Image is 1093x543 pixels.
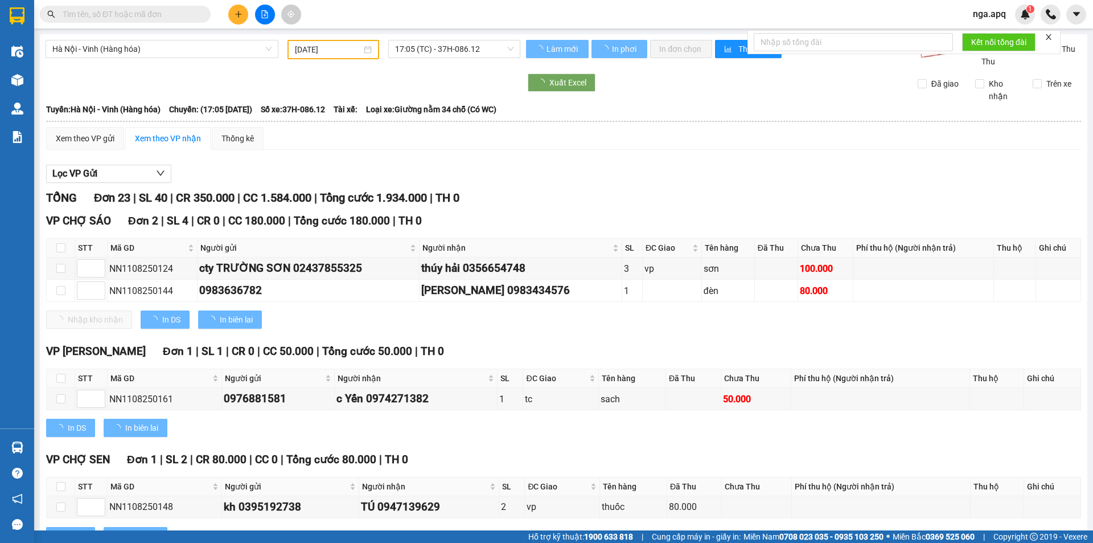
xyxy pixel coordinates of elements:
[421,282,620,299] div: [PERSON_NAME] 0983434576
[650,40,712,58] button: In đơn chọn
[110,372,210,385] span: Mã GD
[526,372,586,385] span: ĐC Giao
[281,453,283,466] span: |
[984,77,1024,103] span: Kho nhận
[170,191,173,205] span: |
[1024,477,1080,496] th: Ghi chú
[537,79,549,87] span: loading
[983,530,985,543] span: |
[853,239,994,258] th: Phí thu hộ (Người nhận trả)
[1026,5,1034,13] sup: 1
[667,477,722,496] th: Đã Thu
[528,480,588,493] span: ĐC Giao
[199,260,417,277] div: cty TRƯỜNG SƠN 02437855325
[68,422,86,434] span: In DS
[385,453,408,466] span: TH 0
[584,532,633,541] strong: 1900 633 818
[322,345,412,358] span: Tổng cước 50.000
[46,214,111,227] span: VP CHỢ SÁO
[599,369,666,388] th: Tên hàng
[591,40,647,58] button: In phơi
[167,214,188,227] span: SL 4
[75,369,108,388] th: STT
[243,191,311,205] span: CC 1.584.000
[12,468,23,479] span: question-circle
[642,530,643,543] span: |
[886,534,890,539] span: ⚪️
[338,372,486,385] span: Người nhận
[92,390,105,399] span: Increase Value
[52,40,272,58] span: Hà Nội - Vinh (Hàng hóa)
[46,453,110,466] span: VP CHỢ SEN
[287,10,295,18] span: aim
[261,103,325,116] span: Số xe: 37H-086.12
[108,388,222,410] td: NN1108250161
[198,311,262,329] button: In biên lai
[47,10,55,18] span: search
[379,453,382,466] span: |
[1066,5,1086,25] button: caret-down
[109,262,195,276] div: NN1108250124
[743,530,884,543] span: Miền Nam
[10,7,24,25] img: logo-vxr
[235,10,243,18] span: plus
[527,500,598,514] div: vp
[207,316,220,324] span: loading
[135,132,201,145] div: Xem theo VP nhận
[46,311,132,329] button: Nhập kho nhận
[139,191,167,205] span: SL 40
[336,390,495,407] div: c Yến 0974271382
[156,169,165,178] span: down
[601,392,664,406] div: sach
[1024,369,1081,388] th: Ghi chú
[92,260,105,268] span: Increase Value
[11,442,23,454] img: warehouse-icon
[704,262,753,276] div: sơn
[162,313,180,326] span: In DS
[191,214,194,227] span: |
[715,40,782,58] button: bar-chartThống kê
[612,43,638,55] span: In phơi
[109,500,220,514] div: NN1108250148
[281,5,301,25] button: aim
[971,36,1026,48] span: Kết nối tổng đài
[141,311,190,329] button: In DS
[52,166,97,181] span: Lọc VP Gửi
[1071,9,1082,19] span: caret-down
[528,530,633,543] span: Hỗ trợ kỹ thuật:
[535,45,545,53] span: loading
[1042,77,1076,90] span: Trên xe
[160,453,163,466] span: |
[11,74,23,86] img: warehouse-icon
[63,8,197,21] input: Tìm tên, số ĐT hoặc mã đơn
[893,530,975,543] span: Miền Bắc
[96,292,102,299] span: down
[110,242,186,254] span: Mã GD
[600,477,667,496] th: Tên hàng
[228,214,285,227] span: CC 180.000
[1020,9,1030,19] img: icon-new-feature
[94,191,130,205] span: Đơn 23
[317,345,319,358] span: |
[288,214,291,227] span: |
[56,132,114,145] div: Xem theo VP gửi
[754,33,953,51] input: Nhập số tổng đài
[220,313,253,326] span: In biên lai
[499,392,521,406] div: 1
[624,262,640,276] div: 3
[334,103,358,116] span: Tài xế:
[320,191,427,205] span: Tổng cước 1.934.000
[366,103,496,116] span: Loại xe: Giường nằm 34 chỗ (Có WC)
[55,424,68,432] span: loading
[415,345,418,358] span: |
[525,392,596,406] div: tc
[261,10,269,18] span: file-add
[166,453,187,466] span: SL 2
[549,76,586,89] span: Xuất Excel
[150,316,162,324] span: loading
[96,392,102,399] span: up
[108,496,222,518] td: NN1108250148
[421,345,444,358] span: TH 0
[314,191,317,205] span: |
[738,43,773,55] span: Thống kê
